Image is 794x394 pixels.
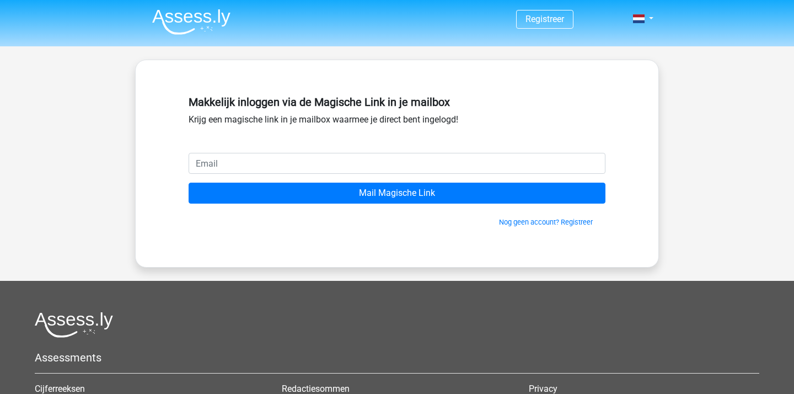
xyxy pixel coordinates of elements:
[499,218,593,226] a: Nog geen account? Registreer
[35,384,85,394] a: Cijferreeksen
[189,95,605,109] h5: Makkelijk inloggen via de Magische Link in je mailbox
[282,384,350,394] a: Redactiesommen
[189,153,605,174] input: Email
[525,14,564,24] a: Registreer
[152,9,230,35] img: Assessly
[189,183,605,204] input: Mail Magische Link
[189,91,605,153] div: Krijg een magische link in je mailbox waarmee je direct bent ingelogd!
[35,312,113,338] img: Assessly logo
[529,384,557,394] a: Privacy
[35,351,759,364] h5: Assessments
